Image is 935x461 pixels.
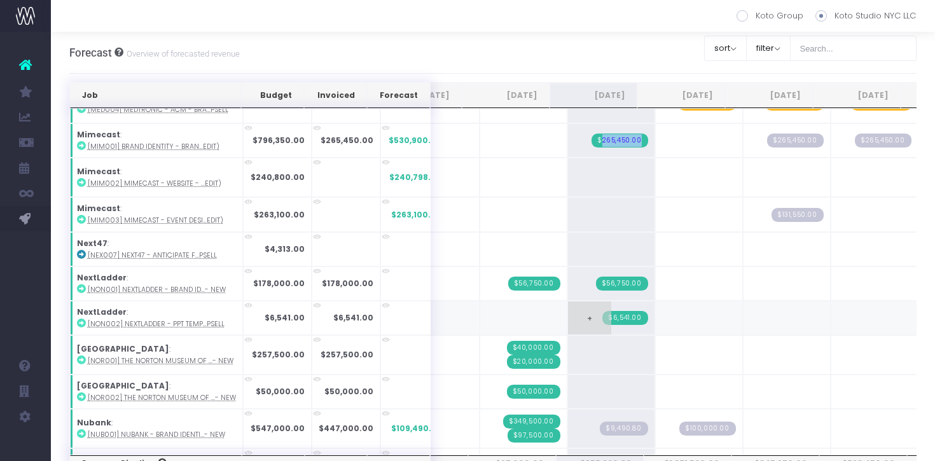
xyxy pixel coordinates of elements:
abbr: [NUB001] Nubank - Brand Identity - Brand - New [88,430,225,439]
strong: Mimecast [77,129,120,140]
td: : [70,409,243,448]
strong: [GEOGRAPHIC_DATA] [77,380,169,391]
input: Search... [790,36,917,61]
abbr: [MIM001] Brand Identity - Brand - New (Nick Edit) [88,142,219,151]
abbr: [NON001] NextLadder - Brand Identity - Brand - New [88,285,226,294]
abbr: [MIM002] Mimecast - Website - Digital - New (Nick edit) [88,179,221,188]
span: $530,900.00 [389,135,442,146]
strong: $178,000.00 [253,278,305,289]
th: Dec 25: activate to sort column ascending [813,83,901,108]
td: : [70,158,243,197]
abbr: [MED004] Medtronic - ACM - Brand - Upsell [88,105,228,114]
span: Streamtime Draft Invoice: null – [MIM003] Mimecast - Event Design - Brand - New (Nick Edit) [772,208,824,222]
label: Koto Group [737,10,803,22]
button: filter [746,36,791,61]
span: Forecast [69,46,112,59]
strong: $50,000.00 [324,386,373,397]
strong: $4,313.00 [265,244,305,254]
strong: $257,500.00 [321,349,373,360]
span: Streamtime Invoice: 324 – [NUB001] NuBank - Brand Identity - Brand - New [508,429,560,443]
strong: $6,541.00 [265,312,305,323]
strong: $547,000.00 [251,423,305,434]
td: : [70,197,243,231]
strong: Mimecast [77,166,120,177]
button: sort [704,36,747,61]
th: Budget [241,83,304,108]
strong: $178,000.00 [322,278,373,289]
strong: $265,450.00 [321,135,373,146]
td: : [70,266,243,301]
span: Streamtime Draft Invoice: null – [MIM001] Brand Identity - Brand - New (Nick Edit) [855,134,911,148]
span: $109,490.80 [391,423,442,434]
strong: NextLadder [77,272,127,283]
th: Forecast [367,83,430,108]
strong: $447,000.00 [319,423,373,434]
td: : [70,375,243,409]
th: Invoiced [304,83,366,108]
span: Streamtime Draft Invoice: null – [NUB001] NuBank - Brand Identity - Brand - New [679,422,736,436]
abbr: [MIM003] Mimecast - Event Design - Brand - New (Nick Edit) [88,216,223,225]
strong: Next47 [77,238,107,249]
span: Streamtime Invoice: 333 – [NOR001] The Norton Museum of Art - Brand Identity - Brand - New - 3 [507,355,560,369]
abbr: [NON002] NextLadder - PPT Template - Brand - Upsell [88,319,225,329]
strong: [GEOGRAPHIC_DATA] [77,343,169,354]
th: Oct 25: activate to sort column ascending [637,83,725,108]
abbr: [NOR001] The Norton Museum of Art - Brand Identity - Brand - New [88,356,233,366]
span: $263,100.00 [391,209,442,221]
strong: $263,100.00 [254,209,305,220]
small: Overview of forecasted revenue [123,46,240,59]
th: Nov 25: activate to sort column ascending [725,83,813,108]
span: Streamtime Draft Invoice: null – [MIM001] Brand Identity - Brand - New (Nick Edit) [767,134,824,148]
td: : [70,301,243,335]
td: : [70,232,243,266]
th: Aug 25: activate to sort column ascending [462,83,550,108]
strong: Mimecast [77,203,120,214]
strong: NextLadder [77,306,127,317]
span: Streamtime Invoice: 326 – Non-Profit NewCo - Brand Identity - Phase 3 (first 50%) [508,277,560,291]
span: Streamtime Invoice: 335 – [MIM001] Brand Identity - Brand - New (Nick Edit) [592,134,648,148]
strong: $6,541.00 [333,312,373,323]
span: Streamtime Invoice: 328 – [NUB001] NuBank - Brand Identity - Brand - New [503,415,560,429]
span: + [568,301,611,334]
strong: $240,800.00 [251,172,305,182]
th: Sep 25: activate to sort column ascending [550,83,637,108]
td: : [70,335,243,375]
span: Streamtime Invoice: 344 – NextLadder & Koto: PPT Template Invoice [602,311,648,325]
abbr: [NEX007] Next47 - Anticipate Failure Book Page Proposal - Brand - Upsell [88,251,217,260]
td: : [70,123,243,158]
span: $240,798.00 [389,172,442,183]
span: Streamtime Draft Invoice: 347 – Nubank - Brand Identity - Expenses [600,422,648,436]
th: Job: activate to sort column ascending [70,83,241,108]
abbr: [NOR002] The Norton Museum of Art - Website Reskins - Digital - New [88,393,236,403]
strong: $257,500.00 [252,349,305,360]
strong: Nubank [77,417,111,428]
img: images/default_profile_image.png [16,436,35,455]
strong: $796,350.00 [253,135,305,146]
span: Streamtime Invoice: 332 – [NOR001] The Norton Museum of Art - Brand Identity - Brand - New - 3 [507,341,560,355]
span: Streamtime Invoice: 337 – Non-Profit NewCo - Brand Identity - Phase 3 (second 50%) [596,277,648,291]
strong: $50,000.00 [256,386,305,397]
label: Koto Studio NYC LLC [815,10,916,22]
span: Streamtime Invoice: 331 – The Norton Museum of Art - Website Reskins - Digital - New [507,385,560,399]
